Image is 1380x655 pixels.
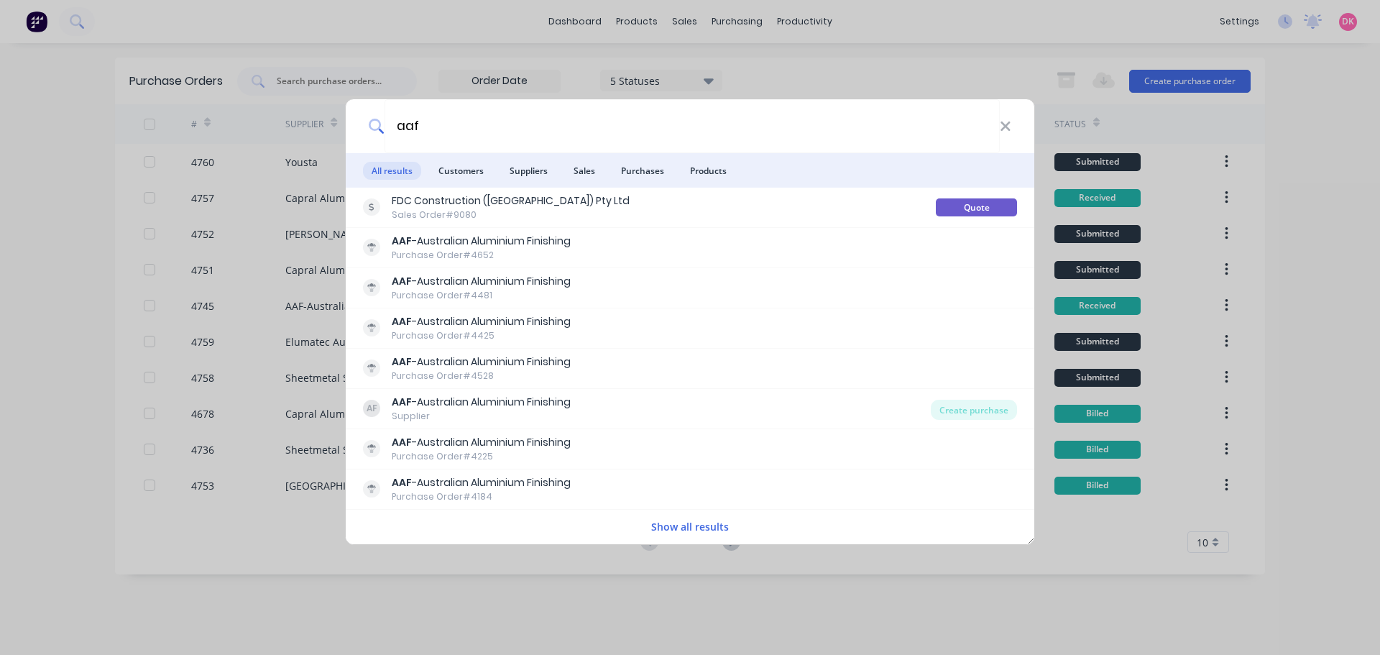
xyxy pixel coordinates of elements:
[936,359,1017,377] div: Billed
[936,480,1017,498] div: Billed
[392,234,571,249] div: -Australian Aluminium Finishing
[936,239,1017,257] div: Billed
[392,209,630,221] div: Sales Order #9080
[430,162,492,180] span: Customers
[392,354,571,370] div: -Australian Aluminium Finishing
[392,370,571,383] div: Purchase Order #4528
[392,274,412,288] b: AAF
[363,162,421,180] span: All results
[392,475,412,490] b: AAF
[392,435,412,449] b: AAF
[681,162,735,180] span: Products
[392,395,571,410] div: -Australian Aluminium Finishing
[392,329,571,342] div: Purchase Order #4425
[392,314,571,329] div: -Australian Aluminium Finishing
[936,279,1017,297] div: Billed
[392,395,412,409] b: AAF
[936,319,1017,337] div: Billed
[931,400,1017,420] div: Create purchase
[392,234,412,248] b: AAF
[392,490,571,503] div: Purchase Order #4184
[392,314,412,329] b: AAF
[392,450,571,463] div: Purchase Order #4225
[363,400,380,417] div: AF
[392,354,412,369] b: AAF
[392,289,571,302] div: Purchase Order #4481
[392,193,630,209] div: FDC Construction ([GEOGRAPHIC_DATA]) Pty Ltd
[392,435,571,450] div: -Australian Aluminium Finishing
[385,99,1000,153] input: Start typing a customer or supplier name to create a new order...
[647,518,733,535] button: Show all results
[565,162,604,180] span: Sales
[936,198,1017,216] div: Quote
[501,162,556,180] span: Suppliers
[392,475,571,490] div: -Australian Aluminium Finishing
[392,274,571,289] div: -Australian Aluminium Finishing
[936,440,1017,458] div: Billed
[392,249,571,262] div: Purchase Order #4652
[612,162,673,180] span: Purchases
[392,410,571,423] div: Supplier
